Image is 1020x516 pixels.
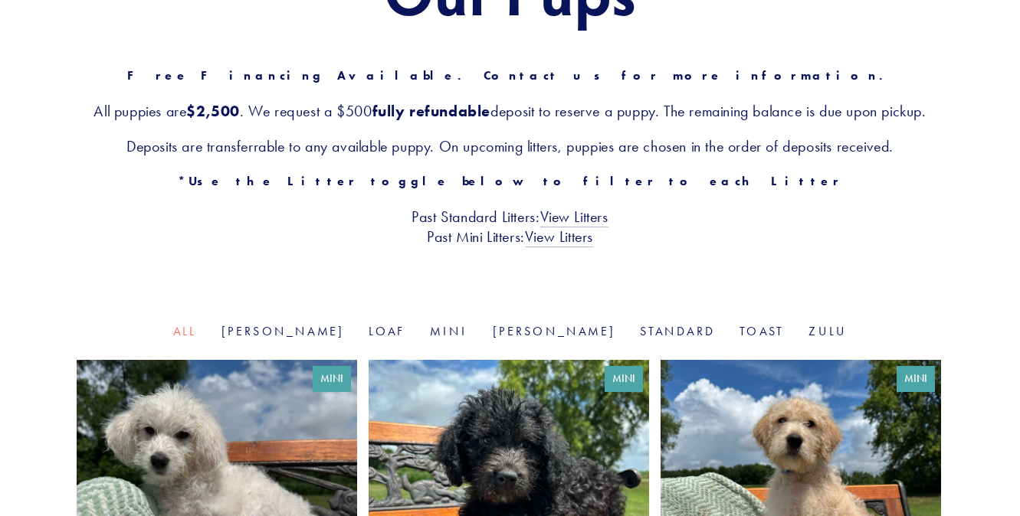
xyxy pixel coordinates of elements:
a: [PERSON_NAME] [493,324,616,338]
a: Loaf [369,324,405,338]
strong: Free Financing Available. Contact us for more information. [127,68,893,83]
h3: Deposits are transferrable to any available puppy. On upcoming litters, puppies are chosen in the... [77,136,943,156]
strong: $2,500 [186,102,240,120]
a: View Litters [540,207,608,227]
strong: *Use the Litter toggle below to filter to each Litter [178,174,842,188]
a: Zulu [808,324,847,338]
a: Mini [430,324,467,338]
a: Standard [640,324,715,338]
h3: Past Standard Litters: Past Mini Litters: [77,207,943,247]
a: View Litters [525,227,593,247]
a: All [173,324,197,338]
h3: All puppies are . We request a $500 deposit to reserve a puppy. The remaining balance is due upon... [77,101,943,121]
strong: fully refundable [372,102,491,120]
a: [PERSON_NAME] [221,324,345,338]
a: Toast [740,324,784,338]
